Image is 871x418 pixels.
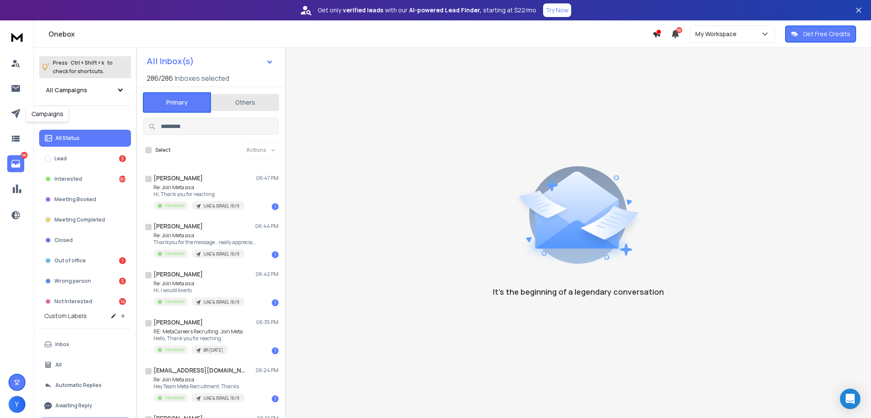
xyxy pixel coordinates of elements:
p: Interested [165,250,185,257]
div: 3 [119,155,126,162]
h1: [PERSON_NAME] [154,318,203,327]
p: 06:35 PM [256,319,279,326]
div: Open Intercom Messenger [840,389,860,409]
h1: [EMAIL_ADDRESS][DOMAIN_NAME] [154,366,247,375]
p: All Status [55,135,80,142]
p: Interested [54,176,82,182]
button: Primary [143,92,211,113]
p: Lead [54,155,67,162]
span: 50 [676,27,682,33]
button: Inbox [39,336,131,353]
button: Awaiting Reply [39,397,131,414]
p: Interested [165,299,185,305]
button: Wrong person5 [39,273,131,290]
p: RE: MetaCareers Recruiting: Join Meta [154,328,243,335]
span: 286 / 286 [147,73,173,83]
p: Press to check for shortcuts. [53,59,113,76]
button: All [39,356,131,373]
p: Meeting Booked [54,196,96,203]
button: Get Free Credits [785,26,856,43]
p: UAE & ISRAEL 16/9 [203,299,239,305]
p: Wrong person [54,278,91,284]
button: Y [9,396,26,413]
button: Try Now [543,3,571,17]
p: Hi, Thank you for reaching [154,191,245,198]
div: 14 [119,298,126,305]
p: UAE & ISRAEL 16/9 [203,203,239,209]
button: Not Interested14 [39,293,131,310]
p: Hi, I would love to [154,287,245,294]
p: Awaiting Reply [55,402,92,409]
div: 163 [119,176,126,182]
div: 1 [272,395,279,402]
p: Re: Join Meta as a [154,232,256,239]
p: Try Now [546,6,569,14]
p: Inbox [55,341,69,348]
button: Automatic Replies [39,377,131,394]
h3: Filters [39,113,131,125]
div: Campaigns [26,106,69,122]
h1: All Inbox(s) [147,57,194,65]
p: Not Interested [54,298,92,305]
p: 06:44 PM [255,223,279,230]
p: Re: Join Meta as a [154,184,245,191]
button: All Campaigns [39,82,131,99]
h1: All Campaigns [46,86,87,94]
div: 1 [272,299,279,306]
p: Automatic Replies [55,382,102,389]
p: Interested [165,395,185,401]
p: Interested [165,347,185,353]
button: Meeting Booked [39,191,131,208]
button: Closed [39,232,131,249]
button: All Inbox(s) [140,53,280,70]
h1: [PERSON_NAME] [154,174,203,182]
div: 1 [272,347,279,354]
p: UAE & ISRAEL 16/9 [203,251,239,257]
p: Get only with our starting at $22/mo [318,6,536,14]
h1: [PERSON_NAME] [154,222,203,230]
p: BR [DATE] [203,347,223,353]
button: Lead3 [39,150,131,167]
button: Meeting Completed [39,211,131,228]
h3: Inboxes selected [175,73,229,83]
button: All Status [39,130,131,147]
button: Others [211,93,279,112]
div: 1 [272,203,279,210]
p: 186 [21,152,28,159]
img: logo [9,29,26,45]
p: Out of office [54,257,86,264]
p: My Workspace [695,30,740,38]
a: 186 [7,155,24,172]
button: Interested163 [39,171,131,188]
strong: AI-powered Lead Finder, [409,6,481,14]
p: Thankyou for the message...really appreciated...we [154,239,256,246]
strong: verified leads [343,6,383,14]
p: UAE & ISRAEL 16/9 [203,395,239,401]
h3: Custom Labels [44,312,87,320]
p: 06:47 PM [256,175,279,182]
label: Select [155,147,171,154]
h1: [PERSON_NAME] [154,270,203,279]
p: 06:42 PM [256,271,279,278]
p: 06:24 PM [256,367,279,374]
p: Interested [165,202,185,209]
p: Hey Team Meta Recruitment, Thanks [154,383,245,390]
span: Ctrl + Shift + k [69,58,105,68]
p: All [55,361,62,368]
p: Hello, Thank you for reaching [154,335,243,342]
p: Closed [54,237,73,244]
div: 5 [119,278,126,284]
p: Get Free Credits [803,30,850,38]
button: Out of office1 [39,252,131,269]
h1: Onebox [48,29,652,39]
p: It’s the beginning of a legendary conversation [493,286,664,298]
div: 1 [119,257,126,264]
p: Meeting Completed [54,216,105,223]
p: Re: Join Meta as a [154,280,245,287]
div: 1 [272,251,279,258]
p: Re: Join Meta as a [154,376,245,383]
